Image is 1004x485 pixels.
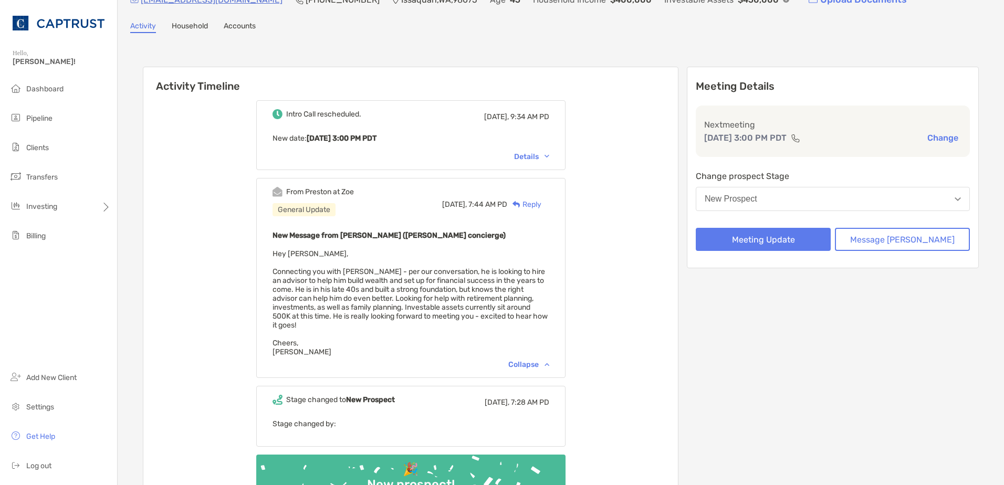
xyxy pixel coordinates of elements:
[273,203,336,216] div: General Update
[13,4,104,42] img: CAPTRUST Logo
[791,134,800,142] img: communication type
[9,111,22,124] img: pipeline icon
[273,109,283,119] img: Event icon
[511,398,549,407] span: 7:28 AM PD
[399,462,423,477] div: 🎉
[513,201,520,208] img: Reply icon
[9,199,22,212] img: investing icon
[224,22,256,33] a: Accounts
[9,82,22,94] img: dashboard icon
[273,417,549,430] p: Stage changed by:
[273,395,283,405] img: Event icon
[130,22,156,33] a: Activity
[696,80,970,93] p: Meeting Details
[286,110,361,119] div: Intro Call rescheduled.
[9,229,22,241] img: billing icon
[26,231,46,240] span: Billing
[484,112,509,121] span: [DATE],
[9,429,22,442] img: get-help icon
[507,199,541,210] div: Reply
[26,173,58,182] span: Transfers
[696,228,831,251] button: Meeting Update
[514,152,549,161] div: Details
[26,373,77,382] span: Add New Client
[9,371,22,383] img: add_new_client icon
[696,187,970,211] button: New Prospect
[273,249,548,356] span: Hey [PERSON_NAME], Connecting you with [PERSON_NAME] - per our conversation, he is looking to hir...
[26,85,64,93] span: Dashboard
[26,461,51,470] span: Log out
[442,200,467,209] span: [DATE],
[696,170,970,183] p: Change prospect Stage
[545,155,549,158] img: Chevron icon
[510,112,549,121] span: 9:34 AM PD
[346,395,395,404] b: New Prospect
[704,118,961,131] p: Next meeting
[705,194,757,204] div: New Prospect
[9,459,22,471] img: logout icon
[9,141,22,153] img: clients icon
[273,132,549,145] p: New date :
[26,114,53,123] span: Pipeline
[9,400,22,413] img: settings icon
[143,67,678,92] h6: Activity Timeline
[468,200,507,209] span: 7:44 AM PD
[704,131,787,144] p: [DATE] 3:00 PM PDT
[273,231,506,240] b: New Message from [PERSON_NAME] ([PERSON_NAME] concierge)
[13,57,111,66] span: [PERSON_NAME]!
[545,363,549,366] img: Chevron icon
[9,170,22,183] img: transfers icon
[286,395,395,404] div: Stage changed to
[26,202,57,211] span: Investing
[955,197,961,201] img: Open dropdown arrow
[924,132,961,143] button: Change
[508,360,549,369] div: Collapse
[26,403,54,412] span: Settings
[172,22,208,33] a: Household
[26,432,55,441] span: Get Help
[273,187,283,197] img: Event icon
[485,398,509,407] span: [DATE],
[26,143,49,152] span: Clients
[835,228,970,251] button: Message [PERSON_NAME]
[307,134,376,143] b: [DATE] 3:00 PM PDT
[286,187,354,196] div: From Preston at Zoe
